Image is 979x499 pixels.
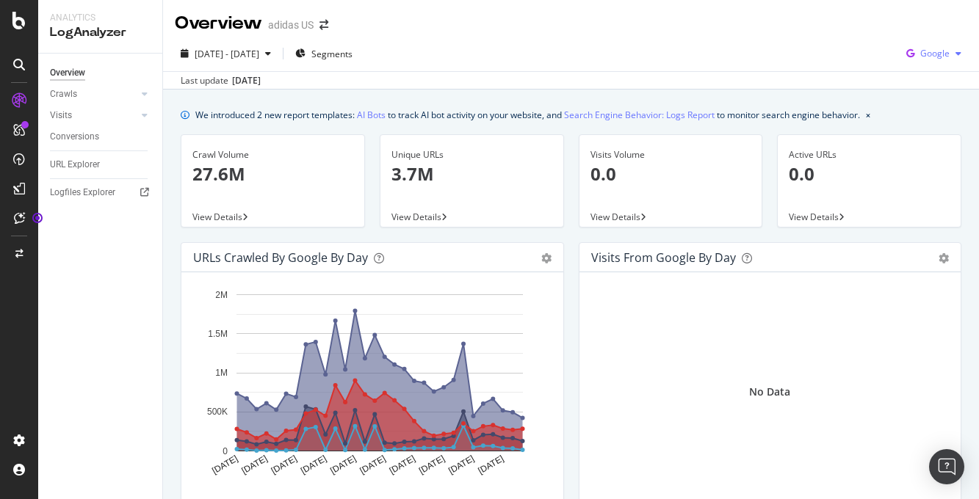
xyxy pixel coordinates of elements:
[929,449,964,484] div: Open Intercom Messenger
[195,48,259,60] span: [DATE] - [DATE]
[789,148,950,161] div: Active URLs
[270,454,299,476] text: [DATE]
[311,48,353,60] span: Segments
[50,129,152,145] a: Conversions
[50,129,99,145] div: Conversions
[195,107,860,123] div: We introduced 2 new report templates: to track AI bot activity on your website, and to monitor se...
[207,407,228,418] text: 500K
[50,157,152,172] a: URL Explorer
[541,253,552,263] div: gear
[289,42,358,65] button: Segments
[215,290,228,300] text: 2M
[391,148,552,161] div: Unique URLs
[223,446,228,456] text: 0
[591,250,736,265] div: Visits from Google by day
[193,284,552,488] svg: A chart.
[50,87,137,102] a: Crawls
[181,107,961,123] div: info banner
[50,108,137,123] a: Visits
[50,157,100,172] div: URL Explorer
[391,161,552,186] p: 3.7M
[50,108,72,123] div: Visits
[193,250,368,265] div: URLs Crawled by Google by day
[789,161,950,186] p: 0.0
[210,454,239,476] text: [DATE]
[299,454,328,476] text: [DATE]
[328,454,358,476] text: [DATE]
[590,148,751,161] div: Visits Volume
[357,107,386,123] a: AI Bots
[232,74,261,87] div: [DATE]
[417,454,447,476] text: [DATE]
[215,368,228,378] text: 1M
[192,161,353,186] p: 27.6M
[268,18,314,32] div: adidas US
[240,454,270,476] text: [DATE]
[50,65,152,81] a: Overview
[900,42,967,65] button: Google
[192,211,242,223] span: View Details
[175,11,262,36] div: Overview
[862,104,874,125] button: close banner
[31,211,44,225] div: Tooltip anchor
[391,211,441,223] span: View Details
[50,12,151,24] div: Analytics
[358,454,388,476] text: [DATE]
[564,107,715,123] a: Search Engine Behavior: Logs Report
[590,211,640,223] span: View Details
[749,385,790,399] div: No Data
[920,47,950,59] span: Google
[939,253,949,263] div: gear
[590,161,751,186] p: 0.0
[50,185,152,200] a: Logfiles Explorer
[50,65,85,81] div: Overview
[50,24,151,41] div: LogAnalyzer
[319,20,328,30] div: arrow-right-arrow-left
[175,42,277,65] button: [DATE] - [DATE]
[208,329,228,339] text: 1.5M
[181,74,261,87] div: Last update
[789,211,839,223] span: View Details
[50,87,77,102] div: Crawls
[447,454,476,476] text: [DATE]
[388,454,417,476] text: [DATE]
[192,148,353,161] div: Crawl Volume
[50,185,115,200] div: Logfiles Explorer
[477,454,506,476] text: [DATE]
